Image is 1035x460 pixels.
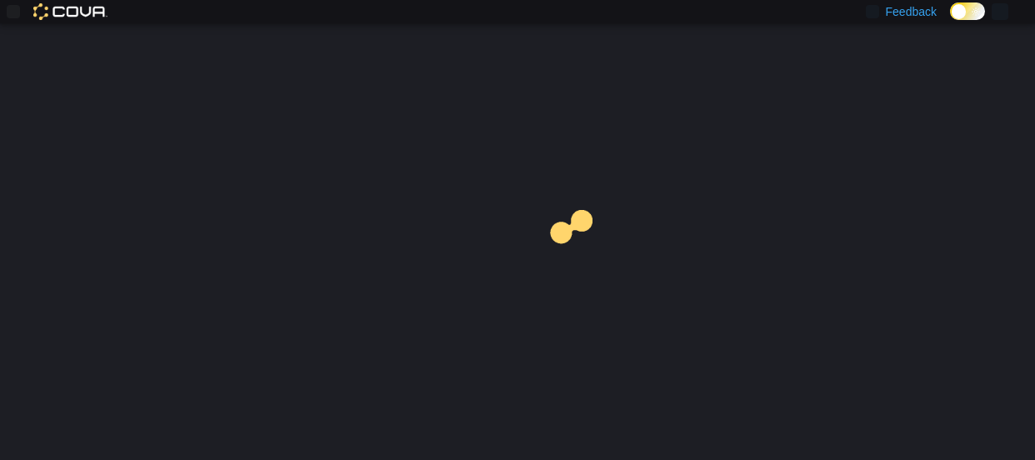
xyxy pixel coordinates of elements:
input: Dark Mode [950,2,985,20]
span: Feedback [886,3,937,20]
img: cova-loader [517,197,642,322]
img: Cova [33,3,107,20]
span: Dark Mode [950,20,951,21]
